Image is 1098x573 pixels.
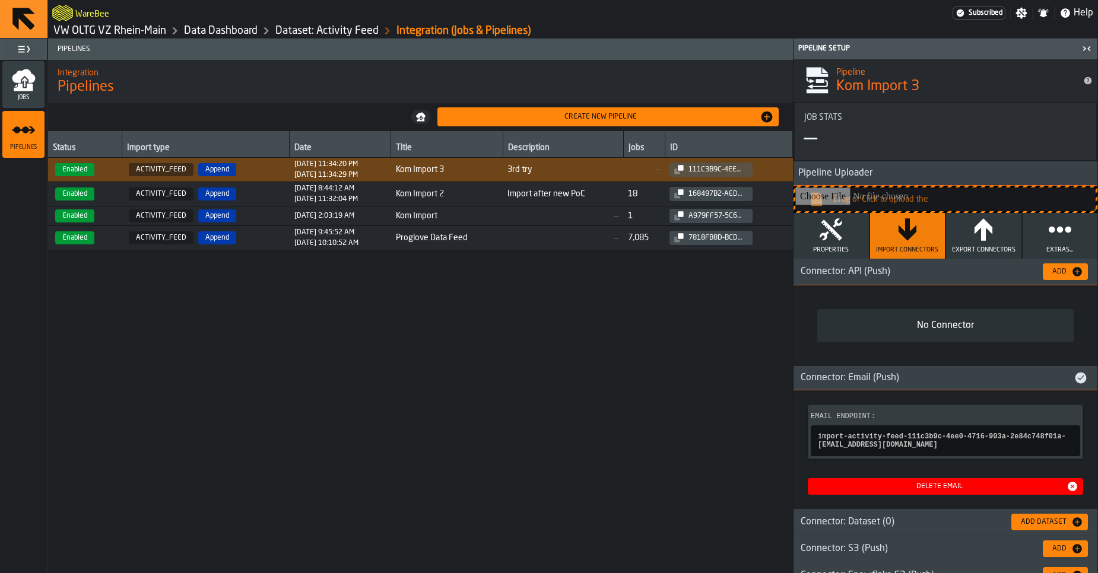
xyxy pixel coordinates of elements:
span: Enabled [55,163,94,176]
span: Kom Import 3 [396,165,499,174]
div: Created at [294,184,358,193]
button: Email Endpoint:import-activity-feed-111c3b9c-4ee0-4716-903a-2e84c748f01a-[EMAIL_ADDRESS][DOMAIN_N... [808,405,1083,459]
span: Extras... [1046,246,1073,254]
div: Description [508,143,618,155]
span: Import after new PoC [507,189,618,199]
span: — [507,211,618,221]
span: Append [198,163,236,176]
div: 111c3b9c-4ee0-4716-903a-2e84c748f01a [684,165,748,174]
h3: title-section-Connector: S3 (Push) [794,536,1097,562]
span: Properties [813,246,849,254]
button: button-Delete Email [808,478,1083,495]
span: ACTIVITY_FEED [129,209,193,222]
label: button-toggle-Notifications [1033,7,1054,19]
span: — [507,233,618,243]
div: 18 [628,189,637,199]
div: Add [1048,268,1071,276]
span: ACTIVITY_FEED [129,187,193,200]
input: Drag or Click to upload the [795,187,1096,211]
a: link-to-/wh/i/44979e6c-6f66-405e-9874-c1e29f02a54a [53,24,166,37]
button: button-Create new pipeline [437,107,779,126]
div: Created at [294,212,354,220]
span: Kom Import 3 [836,77,920,96]
button: button-a979ff57-5c62-4029-84e7-5046affb9159 [669,209,753,223]
div: Create new pipeline [442,113,760,121]
nav: Breadcrumb [52,24,573,38]
label: button-toggle-Settings [1011,7,1032,19]
span: Help [1074,6,1093,20]
header: Pipeline Setup [794,39,1097,59]
span: : [871,412,875,421]
div: Integration (Jobs & Pipelines) [396,24,531,37]
span: Append [198,231,236,244]
h3: title-section-Connector: API (Push) [794,259,1097,285]
button: button-168497b2-aed6-46b2-a467-af787bf39279 [669,187,753,201]
span: 3rd try [507,165,618,174]
span: Proglove Data Feed [396,233,499,243]
span: Enabled [55,231,94,244]
div: Connector: S3 (Push) [794,542,1033,556]
label: button-toggle-Close me [1078,42,1095,56]
div: a979ff57-5c62-4029-84e7-5046affb9159 [684,212,748,220]
span: import-activity-feed-111c3b9c-4ee0-4716-903a-2e84c748f01a-[EMAIL_ADDRESS][DOMAIN_NAME] [818,432,1073,449]
div: title-Kom Import 3 [794,59,1097,102]
li: menu Jobs [2,61,45,109]
div: 7,085 [628,233,649,243]
div: Updated at [294,195,358,203]
button: button-Add [1043,540,1088,557]
div: No Connector [827,319,1064,333]
h2: Sub Title [75,7,109,19]
button: button-7818fb8d-bcd7-4e0d-9768-89b7efb8a0b6 [669,231,753,245]
span: Kom Import 2 [396,189,499,199]
span: Append [198,187,236,200]
span: Jobs [2,94,45,101]
span: Append [198,209,236,222]
div: 1 [628,211,633,221]
div: Email Endpoint [811,412,1080,421]
a: link-to-/wh/i/44979e6c-6f66-405e-9874-c1e29f02a54a/data/activity [275,24,379,37]
div: Jobs [629,143,660,155]
h2: Sub Title [58,66,783,78]
div: 7818fb8d-bcd7-4e0d-9768-89b7efb8a0b6 [684,234,748,242]
span: Pipelines [53,45,793,53]
span: ACTIVITY_FEED [129,163,193,176]
div: Import type [127,143,285,155]
h3: title-section-Connector: Email (Push) [794,366,1097,390]
span: Pipelines [2,144,45,151]
span: Export Connectors [952,246,1016,254]
div: Pipeline Setup [796,44,1078,53]
span: Connector: Dataset (0) [801,517,894,527]
div: Add Dataset [1016,518,1071,526]
div: Connector: Email (Push) [794,371,1074,385]
button: button- [411,110,430,124]
div: Add [1048,545,1071,553]
div: Title [396,143,498,155]
span: Subscribed [969,9,1002,17]
span: Import Connectors [876,246,938,254]
div: Updated at [294,171,358,179]
a: link-to-/wh/i/44979e6c-6f66-405e-9874-c1e29f02a54a/settings/billing [953,7,1005,20]
h2: Sub Title [836,65,1074,77]
span: Enabled [55,209,94,222]
div: KeyValueItem-Email Endpoint [808,405,1083,459]
div: Created at [294,228,358,237]
a: link-to-/wh/i/44979e6c-6f66-405e-9874-c1e29f02a54a/data [184,24,258,37]
span: Enabled [55,187,94,200]
div: Date [294,143,386,155]
div: stat-Job Stats [795,103,1096,160]
button: button-Add Dataset [1011,514,1088,530]
div: Status [53,143,117,155]
h3: title-section-[object Object] [794,509,1097,536]
h3: title-section-Pipeline Uploader [794,161,1097,186]
div: Title [804,113,1087,122]
div: Connector: API (Push) [794,265,1033,279]
label: button-toggle-Toggle Full Menu [2,41,45,58]
span: Pipeline Uploader [794,166,872,180]
div: Menu Subscription [953,7,1005,20]
li: menu Pipelines [2,111,45,158]
div: Created at [294,160,358,168]
div: Updated at [294,239,358,247]
span: — [628,165,660,174]
div: Delete Email [813,482,1067,491]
